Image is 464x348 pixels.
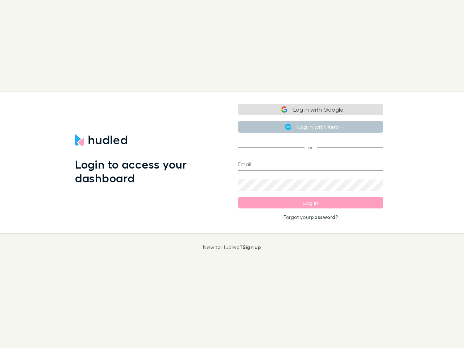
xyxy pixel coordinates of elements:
img: Google logo [281,106,287,113]
a: password [311,214,335,220]
a: Sign up [243,244,261,250]
button: Log in with Google [238,104,383,115]
h1: Login to access your dashboard [75,157,227,185]
span: or [238,147,383,148]
button: Log in with Xero [238,121,383,133]
p: Forgot your ? [238,214,383,220]
button: Log in [238,197,383,208]
img: Hudled's Logo [75,134,127,146]
img: Xero's logo [285,124,291,130]
p: New to Hudled? [203,244,261,250]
